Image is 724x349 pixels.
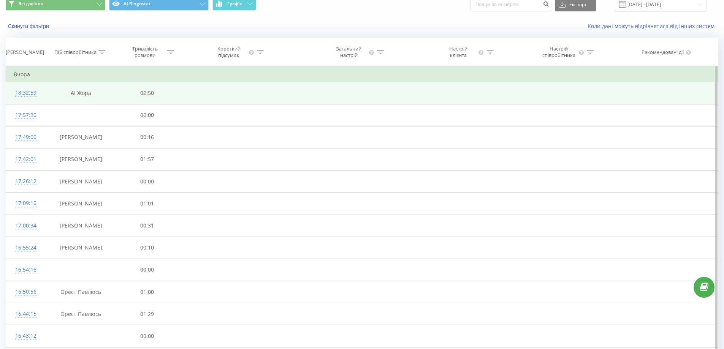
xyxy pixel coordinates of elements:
[116,193,178,215] td: 01:01
[116,148,178,170] td: 01:57
[46,215,116,237] td: [PERSON_NAME]
[116,303,178,325] td: 01:29
[18,1,43,7] span: Всі дзвінки
[116,126,178,148] td: 00:16
[14,262,38,277] div: 16:54:16
[14,85,38,100] div: 18:32:59
[440,46,476,58] div: Настрій клієнта
[14,284,38,299] div: 16:50:56
[14,174,38,189] div: 17:26:12
[6,49,44,55] div: [PERSON_NAME]
[125,46,165,58] div: Тривалість розмови
[46,171,116,193] td: [PERSON_NAME]
[46,148,116,170] td: [PERSON_NAME]
[46,281,116,303] td: Орест Павлюсь
[588,22,718,30] a: Коли дані можуть відрізнятися вiд інших систем
[46,303,116,325] td: Орест Павлюсь
[14,306,38,321] div: 16:44:15
[116,325,178,347] td: 00:00
[116,237,178,259] td: 00:10
[14,152,38,167] div: 17:42:01
[116,281,178,303] td: 01:00
[227,1,242,6] span: Графік
[6,67,718,82] td: Вчора
[116,82,178,104] td: 02:50
[14,240,38,255] div: 16:55:24
[46,126,116,148] td: [PERSON_NAME]
[14,328,38,343] div: 16:43:12
[116,259,178,281] td: 00:00
[211,46,247,58] div: Короткий підсумок
[116,104,178,126] td: 00:00
[14,130,38,145] div: 17:49:00
[642,49,684,55] div: Рекомендовані дії
[46,82,116,104] td: АІ Жора
[14,108,38,123] div: 17:57:30
[116,215,178,237] td: 00:31
[6,23,53,30] button: Скинути фільтри
[540,46,577,58] div: Настрій співробітника
[331,46,367,58] div: Загальний настрій
[116,171,178,193] td: 00:00
[14,196,38,211] div: 17:09:10
[46,237,116,259] td: [PERSON_NAME]
[54,49,97,55] div: ПІБ співробітника
[46,193,116,215] td: [PERSON_NAME]
[14,218,38,233] div: 17:00:34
